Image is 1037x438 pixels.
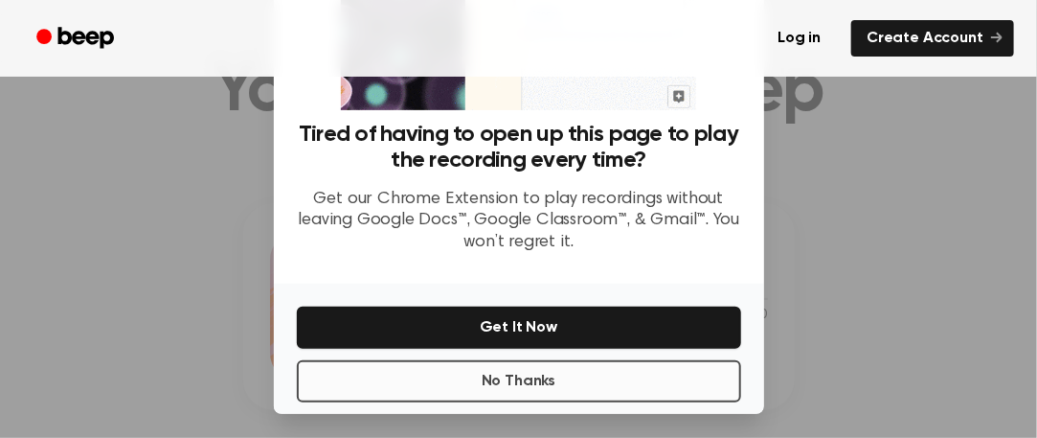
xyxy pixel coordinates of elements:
button: No Thanks [297,360,741,403]
p: Get our Chrome Extension to play recordings without leaving Google Docs™, Google Classroom™, & Gm... [297,189,741,254]
a: Create Account [851,20,1014,57]
h3: Tired of having to open up this page to play the recording every time? [297,122,741,173]
button: Get It Now [297,307,741,349]
a: Log in [758,16,840,60]
a: Beep [23,20,131,58]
